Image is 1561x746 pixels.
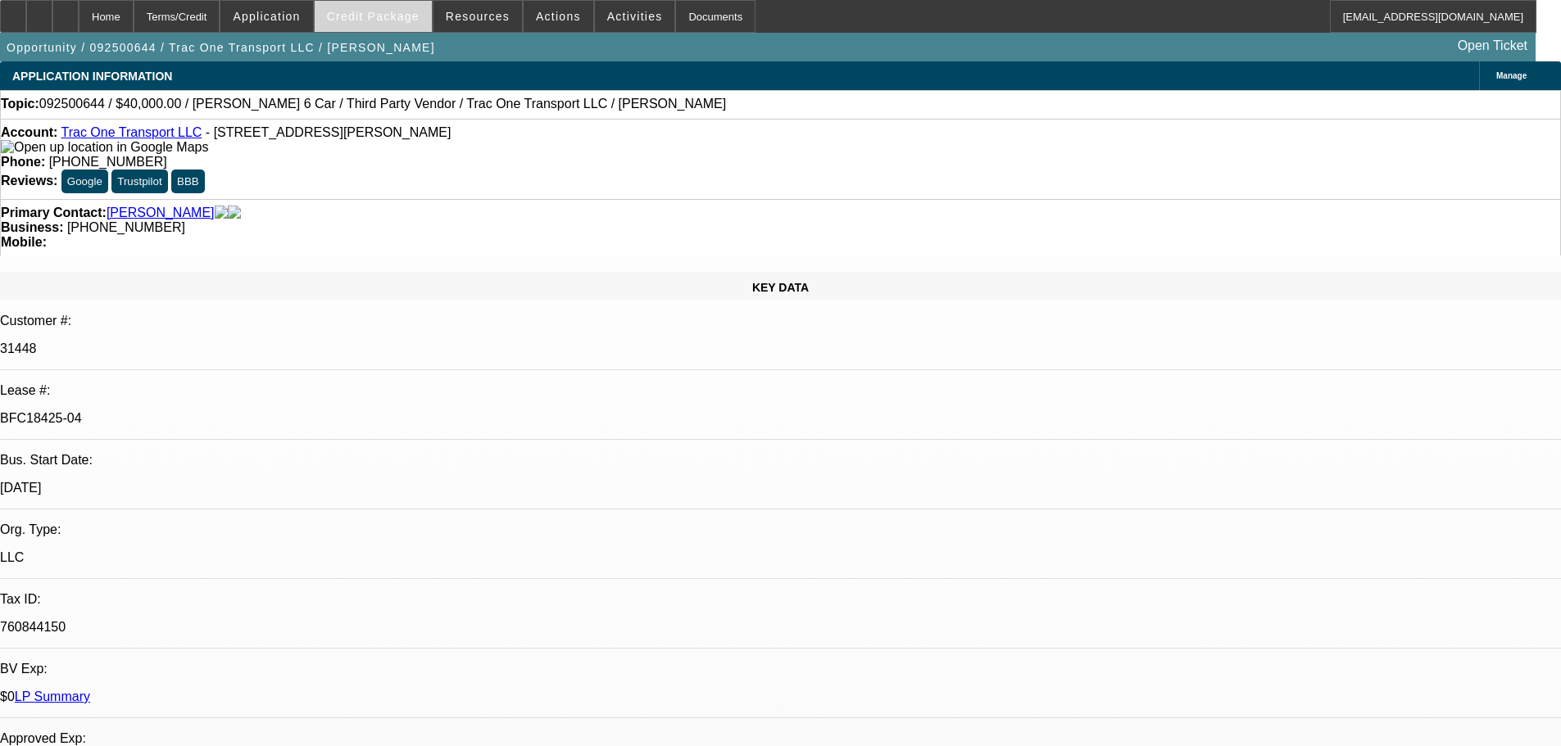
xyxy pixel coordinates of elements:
a: LP Summary [15,689,90,703]
img: facebook-icon.png [215,206,228,220]
span: Application [233,10,300,23]
strong: Primary Contact: [1,206,107,220]
span: Manage [1496,71,1527,80]
strong: Mobile: [1,235,47,249]
strong: Business: [1,220,63,234]
strong: Reviews: [1,174,57,188]
button: Actions [524,1,593,32]
span: Opportunity / 092500644 / Trac One Transport LLC / [PERSON_NAME] [7,41,435,54]
button: Activities [595,1,675,32]
span: - [STREET_ADDRESS][PERSON_NAME] [206,125,452,139]
img: Open up location in Google Maps [1,140,208,155]
button: Application [220,1,312,32]
button: Trustpilot [111,170,167,193]
button: Resources [433,1,522,32]
span: Actions [536,10,581,23]
a: View Google Maps [1,140,208,154]
span: [PHONE_NUMBER] [49,155,167,169]
span: [PHONE_NUMBER] [67,220,185,234]
button: BBB [171,170,205,193]
span: 092500644 / $40,000.00 / [PERSON_NAME] 6 Car / Third Party Vendor / Trac One Transport LLC / [PER... [39,97,726,111]
a: Open Ticket [1451,32,1534,60]
a: [PERSON_NAME] [107,206,215,220]
span: Activities [607,10,663,23]
span: APPLICATION INFORMATION [12,70,172,83]
strong: Account: [1,125,57,139]
button: Credit Package [315,1,432,32]
button: Google [61,170,108,193]
span: KEY DATA [752,281,809,294]
span: Resources [446,10,510,23]
a: Trac One Transport LLC [61,125,202,139]
strong: Topic: [1,97,39,111]
strong: Phone: [1,155,45,169]
span: Credit Package [327,10,420,23]
img: linkedin-icon.png [228,206,241,220]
